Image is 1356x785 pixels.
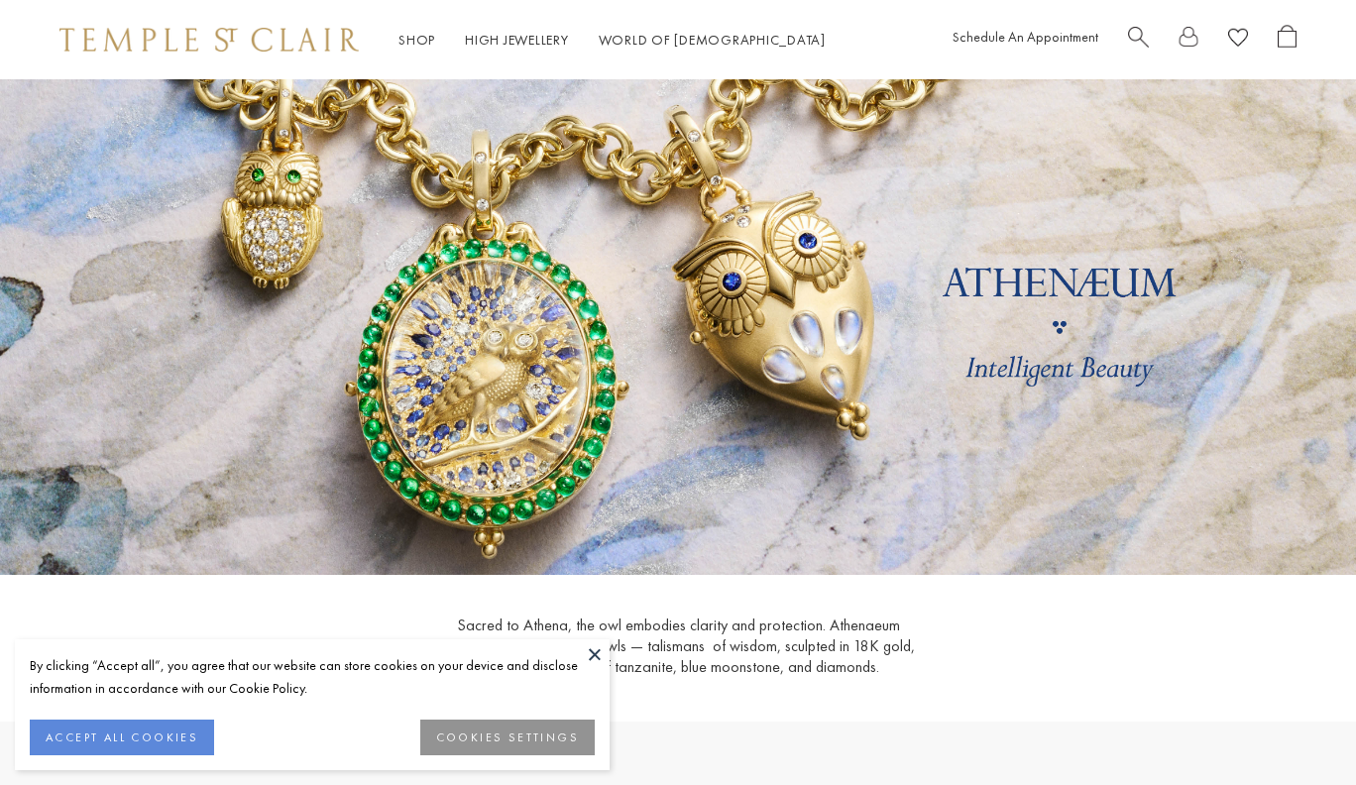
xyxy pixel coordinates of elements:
[430,615,926,677] p: Sacred to Athena, the owl embodies clarity and protection. Athenaeum presents a parliament of owl...
[1128,25,1149,56] a: Search
[59,28,359,52] img: Temple St. Clair
[1278,25,1297,56] a: Open Shopping Bag
[465,31,569,49] a: High JewelleryHigh Jewellery
[1228,25,1248,56] a: View Wishlist
[398,31,435,49] a: ShopShop
[30,720,214,755] button: ACCEPT ALL COOKIES
[420,720,595,755] button: COOKIES SETTINGS
[953,28,1098,46] a: Schedule An Appointment
[1257,692,1336,765] iframe: Gorgias live chat messenger
[599,31,826,49] a: World of [DEMOGRAPHIC_DATA]World of [DEMOGRAPHIC_DATA]
[398,28,826,53] nav: Main navigation
[30,654,595,700] div: By clicking “Accept all”, you agree that our website can store cookies on your device and disclos...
